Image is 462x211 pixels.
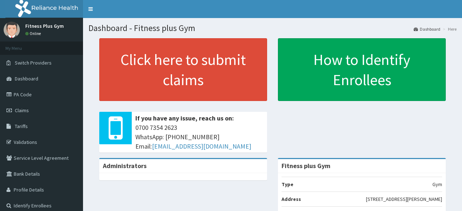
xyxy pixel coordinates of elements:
a: Click here to submit claims [99,38,267,101]
p: Gym [432,181,442,188]
span: Dashboard [15,75,38,82]
span: Claims [15,107,29,114]
p: [STREET_ADDRESS][PERSON_NAME] [366,195,442,203]
p: Fitness Plus Gym [25,23,64,28]
b: Type [282,181,293,188]
a: How to Identify Enrollees [278,38,446,101]
a: [EMAIL_ADDRESS][DOMAIN_NAME] [152,142,251,150]
strong: Fitness plus Gym [282,162,330,170]
b: Administrators [103,162,147,170]
span: 0700 7354 2623 WhatsApp: [PHONE_NUMBER] Email: [135,123,263,151]
span: Switch Providers [15,60,52,66]
li: Here [441,26,457,32]
b: If you have any issue, reach us on: [135,114,234,122]
b: Address [282,196,301,202]
span: Tariffs [15,123,28,129]
a: Online [25,31,43,36]
h1: Dashboard - Fitness plus Gym [88,23,457,33]
img: User Image [4,22,20,38]
a: Dashboard [414,26,440,32]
